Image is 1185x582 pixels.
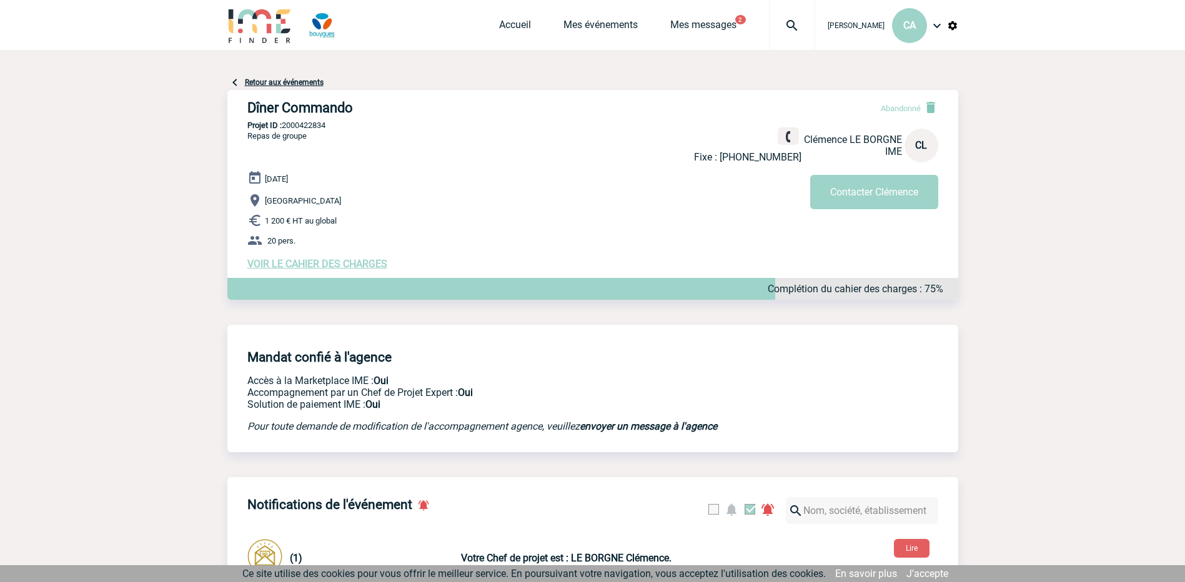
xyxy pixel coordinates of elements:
[242,568,826,580] span: Ce site utilise des cookies pour vous offrir le meilleur service. En poursuivant votre navigation...
[247,398,766,410] p: Conformité aux process achat client, Prise en charge de la facturation, Mutualisation de plusieur...
[374,375,389,387] b: Oui
[247,539,282,574] img: photonotifcontact.png
[884,541,940,553] a: Lire
[247,387,766,398] p: Prestation payante
[247,100,622,116] h3: Dîner Commando
[247,350,392,365] h4: Mandat confié à l'agence
[247,375,766,387] p: Accès à la Marketplace IME :
[265,174,288,184] span: [DATE]
[915,139,927,151] span: CL
[227,7,292,43] img: IME-Finder
[247,420,717,432] em: Pour toute demande de modification de l'accompagnement agence, veuillez
[783,131,794,142] img: fixe.png
[245,78,324,87] a: Retour aux événements
[247,258,387,270] a: VOIR LE CAHIER DES CHARGES
[247,121,282,130] b: Projet ID :
[828,21,885,30] span: [PERSON_NAME]
[735,15,746,24] button: 2
[247,131,307,141] span: Repas de groupe
[580,420,717,432] a: envoyer un message à l'agence
[247,539,459,576] div: Conversation privée : Client - Agence
[694,151,801,163] p: Fixe : [PHONE_NUMBER]
[563,19,638,36] a: Mes événements
[903,19,916,31] span: CA
[267,236,295,245] span: 20 pers.
[835,568,897,580] a: En savoir plus
[810,175,938,209] button: Contacter Clémence
[804,134,902,145] span: Clémence LE BORGNE
[247,551,755,563] a: (1) Votre Chef de projet est : LE BORGNE Clémence.
[881,104,921,113] span: Abandonné
[365,398,380,410] b: Oui
[458,387,473,398] b: Oui
[894,539,930,558] button: Lire
[290,552,302,564] span: (1)
[499,19,531,36] a: Accueil
[265,216,337,225] span: 1 200 € HT au global
[670,19,736,36] a: Mes messages
[885,145,902,157] span: IME
[227,121,958,130] p: 2000422834
[906,568,948,580] a: J'accepte
[461,552,672,564] b: Votre Chef de projet est : LE BORGNE Clémence.
[247,497,412,512] h4: Notifications de l'événement
[265,196,341,205] span: [GEOGRAPHIC_DATA]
